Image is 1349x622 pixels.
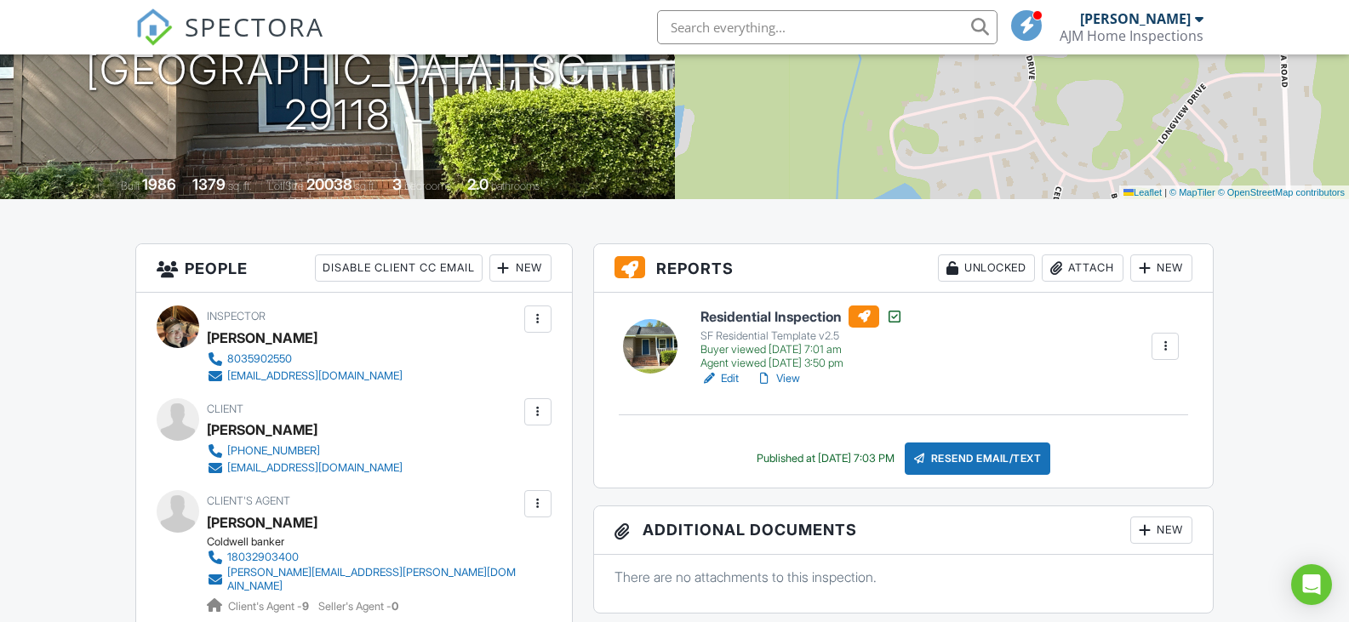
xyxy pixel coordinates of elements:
a: SPECTORA [135,23,324,59]
a: View [756,370,800,387]
div: [PERSON_NAME] [1080,10,1191,27]
div: 1986 [142,175,176,193]
input: Search everything... [657,10,997,44]
h3: People [136,244,572,293]
a: Residential Inspection SF Residential Template v2.5 Buyer viewed [DATE] 7:01 am Agent viewed [DAT... [700,305,903,370]
div: 18032903400 [227,551,299,564]
p: There are no attachments to this inspection. [614,568,1193,586]
div: Agent viewed [DATE] 3:50 pm [700,357,903,370]
div: 8035902550 [227,352,292,366]
div: [PHONE_NUMBER] [227,444,320,458]
a: 18032903400 [207,549,520,566]
strong: 0 [392,600,398,613]
div: New [489,254,552,282]
a: [EMAIL_ADDRESS][DOMAIN_NAME] [207,459,403,476]
img: The Best Home Inspection Software - Spectora [135,9,173,46]
a: [PERSON_NAME][EMAIL_ADDRESS][PERSON_NAME][DOMAIN_NAME] [207,566,520,593]
div: Unlocked [938,254,1035,282]
div: New [1130,516,1192,544]
div: Coldwell banker [207,535,534,549]
div: 20038 [306,175,352,193]
span: Client's Agent [207,494,290,507]
a: Edit [700,370,739,387]
div: Resend Email/Text [905,442,1051,475]
div: SF Residential Template v2.5 [700,329,903,343]
h1: 101 Dragonfly Ct [GEOGRAPHIC_DATA], SC 29118 [27,3,648,137]
a: 8035902550 [207,351,403,368]
div: AJM Home Inspections [1060,27,1203,44]
a: © MapTiler [1169,187,1215,197]
a: [PERSON_NAME] [207,510,317,535]
div: [PERSON_NAME] [207,325,317,351]
a: [PHONE_NUMBER] [207,442,403,459]
div: 1379 [192,175,226,193]
span: Seller's Agent - [318,600,398,613]
span: sq.ft. [355,180,376,192]
div: Open Intercom Messenger [1291,564,1332,605]
span: SPECTORA [185,9,324,44]
div: 2.0 [467,175,489,193]
h3: Additional Documents [594,506,1214,555]
div: [EMAIL_ADDRESS][DOMAIN_NAME] [227,369,403,383]
span: bedrooms [404,180,451,192]
span: | [1164,187,1167,197]
a: [EMAIL_ADDRESS][DOMAIN_NAME] [207,368,403,385]
div: [PERSON_NAME] [207,417,317,442]
h6: Residential Inspection [700,305,903,328]
a: Leaflet [1123,187,1162,197]
span: Lot Size [268,180,304,192]
div: Attach [1042,254,1123,282]
a: © OpenStreetMap contributors [1218,187,1345,197]
span: Client's Agent - [228,600,312,613]
span: Client [207,402,243,415]
div: [PERSON_NAME][EMAIL_ADDRESS][PERSON_NAME][DOMAIN_NAME] [227,566,520,593]
div: Buyer viewed [DATE] 7:01 am [700,343,903,357]
span: bathrooms [491,180,540,192]
h3: Reports [594,244,1214,293]
div: [EMAIL_ADDRESS][DOMAIN_NAME] [227,461,403,475]
strong: 9 [302,600,309,613]
span: sq. ft. [228,180,252,192]
span: Inspector [207,310,266,322]
span: Built [121,180,140,192]
div: 3 [392,175,402,193]
div: New [1130,254,1192,282]
div: Disable Client CC Email [315,254,483,282]
div: Published at [DATE] 7:03 PM [757,452,895,465]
